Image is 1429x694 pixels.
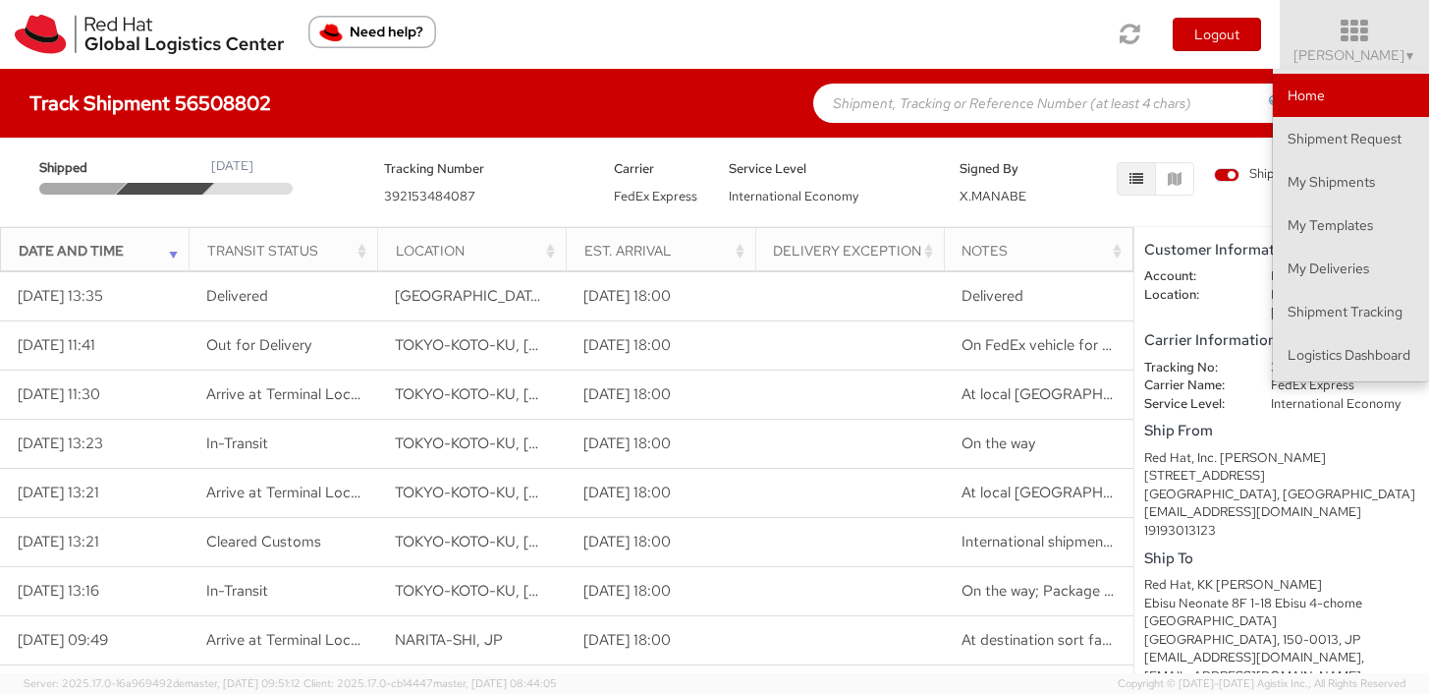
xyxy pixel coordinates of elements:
[1144,423,1419,439] h5: Ship From
[1129,395,1256,414] dt: Service Level:
[614,162,699,176] h5: Carrier
[1144,631,1419,650] div: [GEOGRAPHIC_DATA], 150-0013, JP
[567,420,755,469] td: [DATE] 18:00
[584,241,749,260] div: Est. Arrival
[308,16,436,48] button: Need help?
[395,532,674,551] span: TOKYO-KOTO-KU, JP
[962,434,1035,453] span: On the way
[396,241,561,260] div: Location
[567,371,755,420] td: [DATE] 18:00
[433,676,557,690] span: master, [DATE] 08:44:05
[206,434,268,453] span: In-Transit
[729,162,929,176] h5: Service Level
[384,188,475,204] span: 392153484087
[1144,550,1419,567] h5: Ship To
[206,286,268,306] span: Delivered
[960,188,1026,204] span: X.MANABE
[29,92,271,114] h4: Track Shipment 56508802
[567,272,755,321] td: [DATE] 18:00
[395,335,674,355] span: TOKYO-KOTO-KU, JP
[19,241,184,260] div: Date and Time
[1214,165,1347,184] span: Shipment Details
[567,567,755,616] td: [DATE] 18:00
[39,159,124,178] span: Shipped
[211,157,253,176] div: [DATE]
[962,241,1127,260] div: Notes
[395,483,674,502] span: TOKYO-KOTO-KU, JP
[395,581,674,601] span: TOKYO-KOTO-KU, JP
[395,286,572,306] span: TOKYO, JP
[206,532,321,551] span: Cleared Customs
[395,384,674,404] span: TOKYO-KOTO-KU, JP
[962,630,1131,650] span: At destination sort facility
[1173,18,1261,51] button: Logout
[206,630,384,650] span: Arrive at Terminal Location
[1144,467,1419,486] div: [STREET_ADDRESS]
[614,188,697,204] span: FedEx Express
[206,581,268,601] span: In-Transit
[395,434,674,453] span: TOKYO-KOTO-KU, JP
[384,162,584,176] h5: Tracking Number
[1144,242,1419,259] h5: Customer Information
[185,676,301,690] span: master, [DATE] 09:51:12
[207,241,372,260] div: Transit Status
[24,676,301,690] span: Server: 2025.17.0-16a969492de
[1273,203,1429,247] a: My Templates
[1144,649,1419,685] div: [EMAIL_ADDRESS][DOMAIN_NAME], [EMAIL_ADDRESS][DOMAIN_NAME]
[1404,48,1416,64] span: ▼
[1273,333,1429,376] a: Logistics Dashboard
[1129,267,1256,286] dt: Account:
[567,469,755,518] td: [DATE] 18:00
[1273,74,1429,117] a: Home
[395,630,503,650] span: NARITA-SHI, JP
[962,483,1212,502] span: At local FedEx facility
[960,162,1045,176] h5: Signed By
[773,241,938,260] div: Delivery Exception
[567,518,755,567] td: [DATE] 18:00
[567,321,755,371] td: [DATE] 18:00
[962,335,1152,355] span: On FedEx vehicle for delivery
[567,616,755,665] td: [DATE] 18:00
[1214,165,1347,187] label: Shipment Details
[15,15,284,54] img: rh-logistics-00dfa346123c4ec078e1.svg
[206,384,384,404] span: Arrive at Terminal Location
[1273,160,1429,203] a: My Shipments
[1129,359,1256,377] dt: Tracking No:
[962,581,1251,601] span: On the way; Package available for clearance
[1144,503,1419,522] div: [EMAIL_ADDRESS][DOMAIN_NAME]
[813,84,1304,123] input: Shipment, Tracking or Reference Number (at least 4 chars)
[962,384,1212,404] span: At local FedEx facility
[1118,676,1405,692] span: Copyright © [DATE]-[DATE] Agistix Inc., All Rights Reserved
[1144,522,1419,541] div: 19193013123
[962,532,1219,551] span: International shipment release - Import
[1144,486,1419,504] div: [GEOGRAPHIC_DATA], [GEOGRAPHIC_DATA]
[1144,449,1419,468] div: Red Hat, Inc. [PERSON_NAME]
[206,483,384,502] span: Arrive at Terminal Location
[1144,576,1419,595] div: Red Hat, KK [PERSON_NAME]
[962,286,1023,306] span: Delivered
[206,335,311,355] span: Out for Delivery
[1273,290,1429,333] a: Shipment Tracking
[1144,595,1419,631] div: Ebisu Neonate 8F 1-18 Ebisu 4-chome [GEOGRAPHIC_DATA]
[1273,117,1429,160] a: Shipment Request
[1129,376,1256,395] dt: Carrier Name:
[303,676,557,690] span: Client: 2025.17.0-cb14447
[1273,247,1429,290] a: My Deliveries
[1144,332,1419,349] h5: Carrier Information
[729,188,858,204] span: International Economy
[1293,46,1416,64] span: [PERSON_NAME]
[1129,286,1256,305] dt: Location:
